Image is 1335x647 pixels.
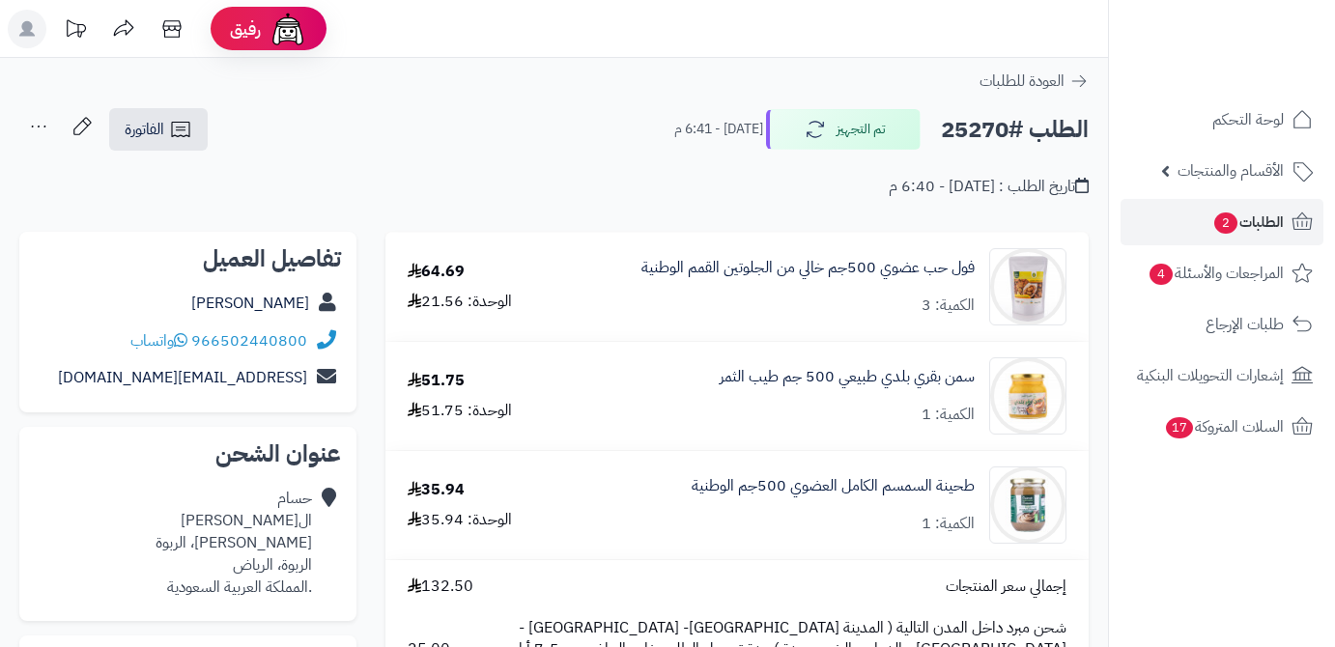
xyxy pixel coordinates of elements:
span: الفاتورة [125,118,164,141]
img: ai-face.png [269,10,307,48]
div: الكمية: 3 [922,295,975,317]
a: واتساب [130,329,187,352]
div: الكمية: 1 [922,404,975,426]
img: logo-2.png [1204,32,1317,72]
img: 1727302828-%D9%81%D9%88%D9%84%20%D9%85%D8%AC%D9%81%D9%81%20%D8%B9%D8%B6%D9%88%D9%8A%20-90x90.jpg [990,248,1065,325]
a: 966502440800 [191,329,307,352]
span: السلات المتروكة [1164,413,1284,440]
img: 1744289974-%D8%B3%D9%85%D9%86%20%D8%A8%D9%84%D8%AF%D9%8A%20-90x90.jpg [990,357,1065,435]
span: الطلبات [1212,209,1284,236]
span: المراجعات والأسئلة [1148,260,1284,287]
span: 17 [1165,416,1194,439]
div: 64.69 [408,261,465,283]
span: العودة للطلبات [980,70,1065,93]
a: تحديثات المنصة [51,10,99,53]
div: 35.94 [408,479,465,501]
span: طلبات الإرجاع [1206,311,1284,338]
div: الوحدة: 21.56 [408,291,512,313]
a: سمن بقري بلدي طبيعي 500 جم طيب الثمر [720,366,975,388]
div: حسام ال[PERSON_NAME] [PERSON_NAME]، الربوة الربوة، الرياض .المملكة العربية السعودية [156,488,312,598]
a: [PERSON_NAME] [191,292,309,315]
a: ‏فول حب عضوي 500جم خالي من الجلوتين القمم الوطنية [641,257,975,279]
span: لوحة التحكم [1212,106,1284,133]
span: إشعارات التحويلات البنكية [1137,362,1284,389]
h2: عنوان الشحن [35,442,341,465]
a: الفاتورة [109,108,208,151]
h2: الطلب #25270 [941,110,1089,150]
img: 1750170204-6281062554715-90x90.jpg [990,466,1065,544]
h2: تفاصيل العميل [35,247,341,270]
a: طلبات الإرجاع [1121,301,1323,348]
span: الأقسام والمنتجات [1178,157,1284,184]
div: الوحدة: 51.75 [408,400,512,422]
span: رفيق [230,17,261,41]
span: 2 [1213,211,1238,235]
div: الوحدة: 35.94 [408,509,512,531]
div: 51.75 [408,370,465,392]
span: إجمالي سعر المنتجات [946,576,1066,598]
span: 132.50 [408,576,473,598]
a: المراجعات والأسئلة4 [1121,250,1323,296]
a: العودة للطلبات [980,70,1089,93]
a: لوحة التحكم [1121,97,1323,143]
a: [EMAIL_ADDRESS][DOMAIN_NAME] [58,366,307,389]
div: تاريخ الطلب : [DATE] - 6:40 م [889,176,1089,198]
a: إشعارات التحويلات البنكية [1121,352,1323,399]
a: السلات المتروكة17 [1121,404,1323,450]
button: تم التجهيز [766,109,921,150]
a: طحينة السمسم الكامل العضوي 500جم الوطنية [692,475,975,497]
small: [DATE] - 6:41 م [674,120,763,139]
span: 4 [1149,263,1174,286]
a: الطلبات2 [1121,199,1323,245]
div: الكمية: 1 [922,513,975,535]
